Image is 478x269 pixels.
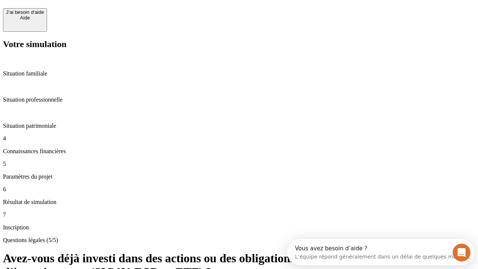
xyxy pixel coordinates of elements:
[6,15,44,21] div: Aide
[3,161,475,167] p: 5
[3,96,475,103] p: Situation professionnelle
[8,6,184,12] div: Vous avez besoin d’aide ?
[3,173,475,180] p: Paramètres du projet
[3,211,475,218] p: 7
[6,9,44,15] div: J’ai besoin d'aide
[3,70,475,77] p: Situation familiale
[8,12,184,20] div: L’équipe répond généralement dans un délai de quelques minutes.
[3,148,475,155] p: Connaissances financières
[3,224,475,231] p: Inscription
[3,8,47,32] button: J’ai besoin d'aideAide
[3,135,475,142] p: 4
[287,239,474,265] iframe: Intercom live chat discovery launcher
[3,39,475,49] h2: Votre simulation
[3,186,475,193] p: 6
[3,237,475,244] p: Questions légales (5/5)
[3,3,206,24] div: Ouvrir le Messenger Intercom
[3,199,475,205] p: Résultat de simulation
[3,123,475,129] p: Situation patrimoniale
[453,244,471,262] iframe: Intercom live chat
